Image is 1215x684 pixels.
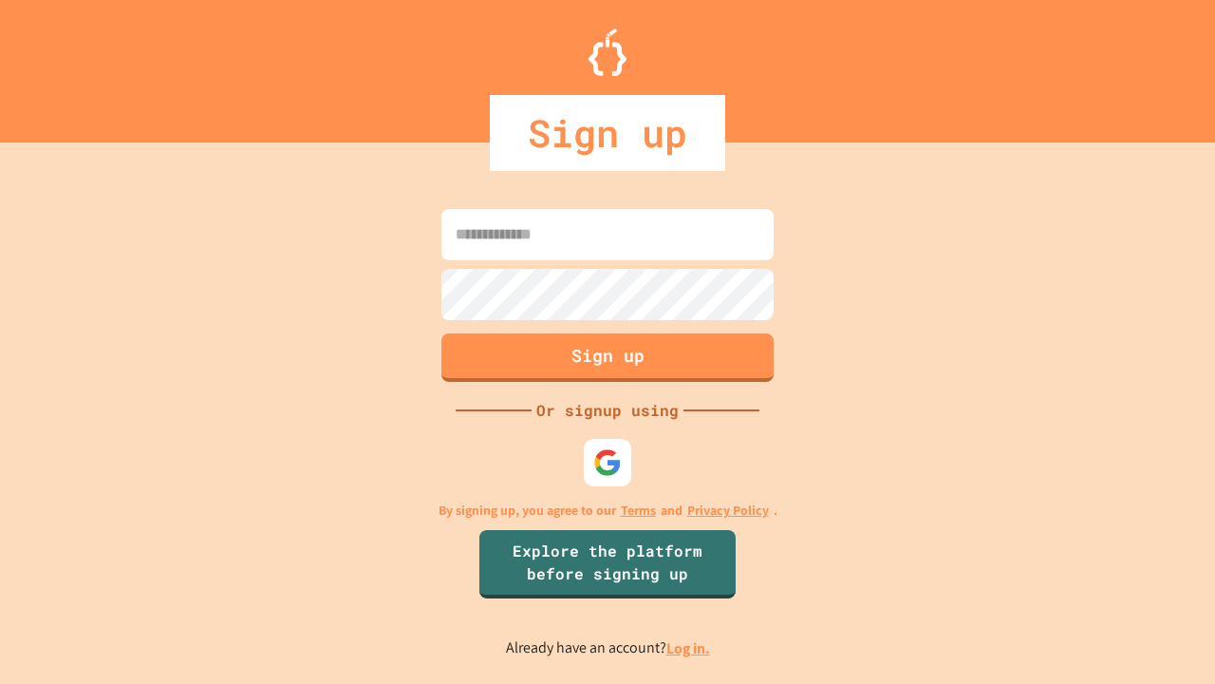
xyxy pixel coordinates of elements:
[666,638,710,658] a: Log in.
[479,530,736,598] a: Explore the platform before signing up
[621,501,656,521] a: Terms
[589,28,626,76] img: Logo.svg
[439,501,777,521] p: By signing up, you agree to our and .
[593,448,622,477] img: google-icon.svg
[441,333,774,382] button: Sign up
[490,95,725,171] div: Sign up
[532,399,683,422] div: Or signup using
[687,501,769,521] a: Privacy Policy
[506,636,710,660] p: Already have an account?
